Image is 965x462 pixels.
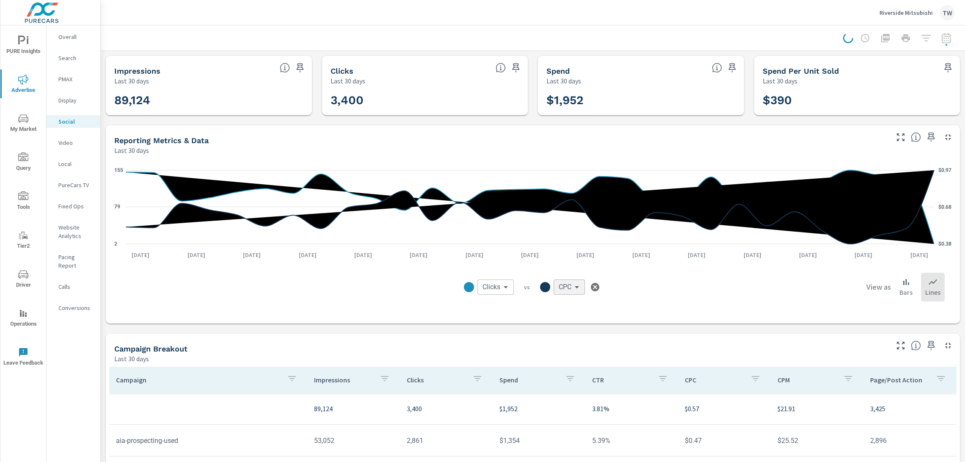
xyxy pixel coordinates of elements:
p: Fixed Ops [58,202,94,210]
p: 3,425 [870,404,949,414]
text: $0.38 [938,241,951,247]
span: Driver [3,269,44,290]
span: Advertise [3,75,44,95]
text: $0.68 [938,204,951,210]
h6: View as [866,283,891,291]
text: $0.97 [938,167,951,173]
button: Make Fullscreen [894,339,907,352]
span: This is a summary of Social performance results by campaign. Each column can be sorted. [911,340,921,351]
div: Search [47,52,100,64]
td: 2,896 [863,430,956,451]
p: [DATE] [126,251,155,259]
p: [DATE] [404,251,433,259]
h3: 89,124 [114,93,303,108]
span: Save this to your personalized report [509,61,523,75]
p: Last 30 days [114,354,149,364]
p: CPM [778,376,836,384]
p: Last 30 days [546,76,581,86]
div: Social [47,115,100,128]
div: Conversions [47,302,100,314]
p: Campaign [116,376,280,384]
h5: Reporting Metrics & Data [114,136,209,145]
p: Last 30 days [331,76,365,86]
p: [DATE] [849,251,878,259]
span: Leave Feedback [3,347,44,368]
p: Local [58,160,94,168]
div: Local [47,158,100,170]
p: [DATE] [626,251,656,259]
h3: $1,952 [546,93,736,108]
td: aia-prospecting-used [109,430,307,451]
p: [DATE] [904,251,934,259]
button: Make Fullscreen [894,130,907,144]
p: PureCars TV [58,181,94,189]
button: Minimize Widget [941,130,955,144]
p: Social [58,117,94,126]
h5: Campaign Breakout [114,344,187,353]
div: Overall [47,30,100,43]
p: Search [58,54,94,62]
div: PureCars TV [47,179,100,191]
p: [DATE] [460,251,489,259]
span: The number of times an ad was clicked by a consumer. [496,63,506,73]
span: Tools [3,191,44,212]
span: CPC [559,283,571,291]
p: [DATE] [182,251,211,259]
div: Video [47,136,100,149]
text: 79 [114,204,120,210]
div: PMAX [47,73,100,86]
span: Operations [3,308,44,329]
p: Last 30 days [114,76,149,86]
span: Clicks [482,283,500,291]
div: TW [940,5,955,20]
p: CTR [592,376,651,384]
p: [DATE] [515,251,545,259]
td: $0.47 [678,430,771,451]
p: Pacing Report [58,253,94,270]
p: $21.91 [778,404,857,414]
span: Save this to your personalized report [725,61,739,75]
span: Query [3,152,44,173]
button: Minimize Widget [941,339,955,352]
p: CPC [685,376,744,384]
p: 3,400 [407,404,486,414]
td: 5.39% [585,430,678,451]
h5: Impressions [114,66,160,75]
div: Display [47,94,100,107]
p: Impressions [314,376,373,384]
p: [DATE] [293,251,323,259]
p: Overall [58,33,94,41]
td: $25.52 [771,430,863,451]
text: 155 [114,167,123,173]
p: Bars [899,287,913,297]
p: [DATE] [793,251,823,259]
p: Last 30 days [763,76,797,86]
span: Understand Social data over time and see how metrics compare to each other. [911,132,921,142]
p: [DATE] [348,251,378,259]
span: Save this to your personalized report [924,130,938,144]
p: Calls [58,282,94,291]
div: Pacing Report [47,251,100,272]
p: vs [514,283,540,291]
h5: Spend [546,66,570,75]
p: PMAX [58,75,94,83]
p: Page/Post Action [870,376,929,384]
p: Display [58,96,94,105]
div: nav menu [0,25,46,376]
span: Tier2 [3,230,44,251]
span: The amount of money spent on advertising during the period. [712,63,722,73]
p: [DATE] [682,251,711,259]
p: [DATE] [237,251,267,259]
div: CPC [554,279,585,295]
p: Video [58,138,94,147]
h5: Spend Per Unit Sold [763,66,839,75]
p: Clicks [407,376,466,384]
p: 3.81% [592,404,671,414]
h3: 3,400 [331,93,520,108]
div: Fixed Ops [47,200,100,213]
p: [DATE] [571,251,600,259]
p: Riverside Mitsubishi [880,9,933,17]
div: Clicks [477,279,514,295]
td: $1,354 [493,430,585,451]
h3: $390 [763,93,952,108]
